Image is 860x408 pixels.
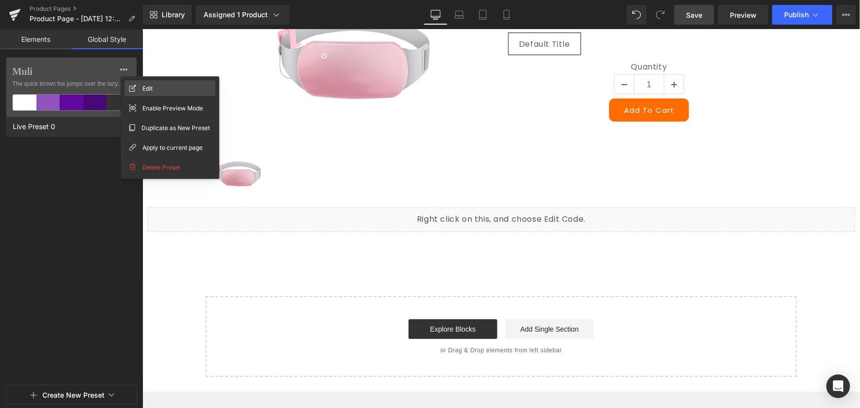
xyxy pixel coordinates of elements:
span: Duplicate as New Preset [141,123,210,133]
span: Edit [142,83,153,94]
a: Mobile [495,5,518,25]
span: Library [162,10,185,19]
a: Almohadilla Menstrual Térmica [71,120,124,172]
button: Add To Cart [467,69,547,92]
a: Tablet [471,5,495,25]
div: Assigned 1 Product [204,10,281,20]
a: Product Pages [30,5,143,13]
button: More [836,5,856,25]
a: Global Style [71,30,143,49]
span: Default Title [377,4,428,25]
span: Product Page - [DATE] 12:56:56 [30,15,124,23]
span: Live Preset 0 [10,120,58,133]
a: Add Single Section [363,290,451,309]
span: Preview [730,10,757,20]
button: Publish [772,5,832,25]
a: Preview [718,5,768,25]
img: Almohadilla Menstrual Térmica [71,120,121,169]
button: Undo [627,5,647,25]
a: New Library [143,5,192,25]
label: Quantity [366,33,647,44]
span: Publish [784,11,809,19]
span: The quick brown fox jumps over the lazy... [12,79,131,88]
button: Redo [651,5,670,25]
a: Laptop [447,5,471,25]
span: Enable Preview Mode [142,103,203,113]
button: Create New Preset [42,385,104,406]
span: Delete Preset [142,162,180,172]
p: or Drag & Drop elements from left sidebar [79,317,639,324]
a: Explore Blocks [266,290,355,309]
label: Muli [12,66,131,77]
span: Save [686,10,702,20]
span: Apply to current page [142,142,203,153]
a: Desktop [424,5,447,25]
div: Open Intercom Messenger [826,374,850,398]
